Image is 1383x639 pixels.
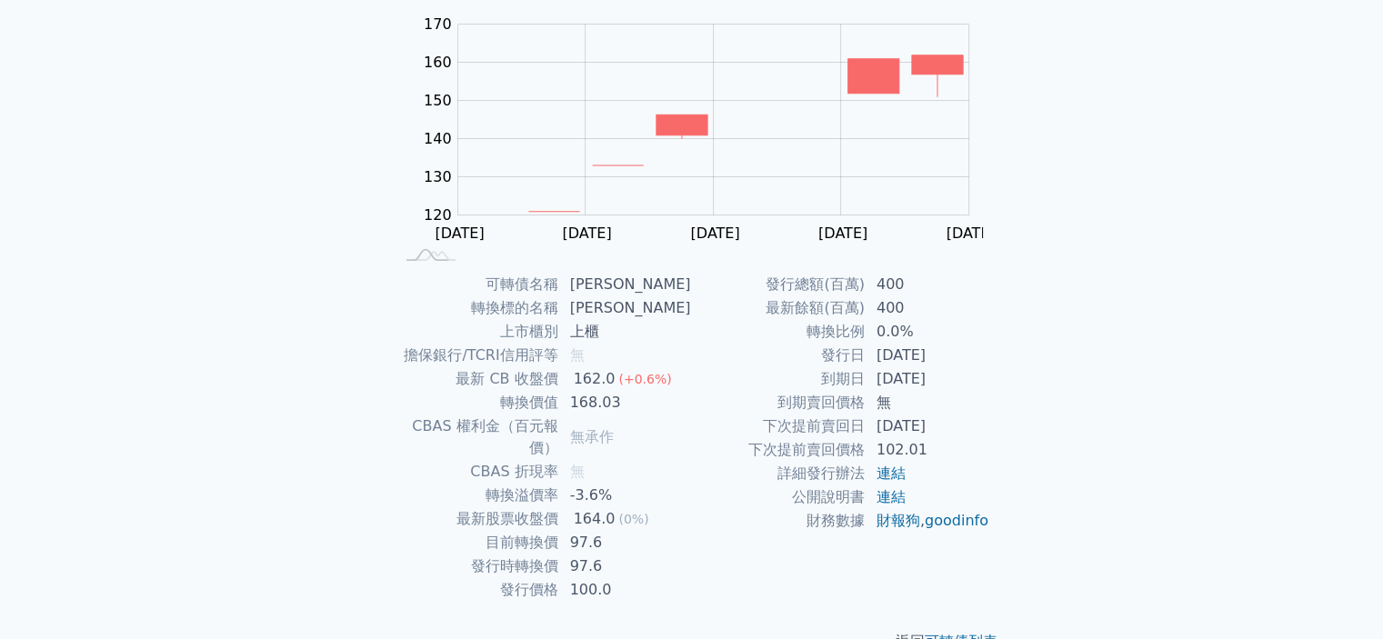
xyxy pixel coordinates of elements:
td: 目前轉換價 [394,531,559,554]
td: 擔保銀行/TCRI信用評等 [394,344,559,367]
g: Series [528,55,963,212]
span: (+0.6%) [618,372,671,386]
a: goodinfo [925,512,988,529]
span: 無 [570,346,585,364]
td: 發行價格 [394,578,559,602]
td: 發行總額(百萬) [692,273,866,296]
td: [DATE] [866,344,990,367]
td: 無 [866,391,990,414]
tspan: [DATE] [562,225,611,242]
span: 無承作 [570,428,614,445]
span: (0%) [618,512,648,526]
td: [PERSON_NAME] [559,296,692,320]
td: 最新餘額(百萬) [692,296,866,320]
td: 168.03 [559,391,692,414]
td: [DATE] [866,367,990,391]
td: 轉換標的名稱 [394,296,559,320]
td: 轉換溢價率 [394,484,559,507]
td: 97.6 [559,554,692,578]
td: 下次提前賣回價格 [692,438,866,462]
tspan: [DATE] [690,225,739,242]
a: 財報狗 [877,512,920,529]
td: 下次提前賣回日 [692,414,866,438]
td: 97.6 [559,531,692,554]
td: 公開說明書 [692,485,866,509]
td: CBAS 權利金（百元報價） [394,414,559,460]
tspan: 130 [424,168,452,185]
td: 0.0% [866,320,990,344]
td: 發行日 [692,344,866,367]
td: 上櫃 [559,320,692,344]
td: 詳細發行辦法 [692,462,866,485]
tspan: [DATE] [435,225,484,242]
td: [PERSON_NAME] [559,273,692,296]
div: 162.0 [570,368,619,390]
td: CBAS 折現率 [394,460,559,484]
div: 164.0 [570,508,619,530]
tspan: 140 [424,130,452,147]
tspan: 170 [424,15,452,33]
td: 400 [866,296,990,320]
td: 最新股票收盤價 [394,507,559,531]
a: 連結 [877,488,906,505]
g: Chart [414,15,996,242]
td: 102.01 [866,438,990,462]
td: 到期賣回價格 [692,391,866,414]
td: 可轉債名稱 [394,273,559,296]
td: 到期日 [692,367,866,391]
td: 上市櫃別 [394,320,559,344]
td: 發行時轉換價 [394,554,559,578]
td: , [866,509,990,533]
td: -3.6% [559,484,692,507]
tspan: [DATE] [946,225,995,242]
td: 轉換比例 [692,320,866,344]
tspan: 150 [424,92,452,109]
td: 轉換價值 [394,391,559,414]
td: 400 [866,273,990,296]
tspan: [DATE] [818,225,867,242]
td: 財務數據 [692,509,866,533]
td: 100.0 [559,578,692,602]
span: 無 [570,463,585,480]
td: [DATE] [866,414,990,438]
tspan: 160 [424,54,452,71]
tspan: 120 [424,206,452,224]
a: 連結 [877,464,906,482]
td: 最新 CB 收盤價 [394,367,559,391]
